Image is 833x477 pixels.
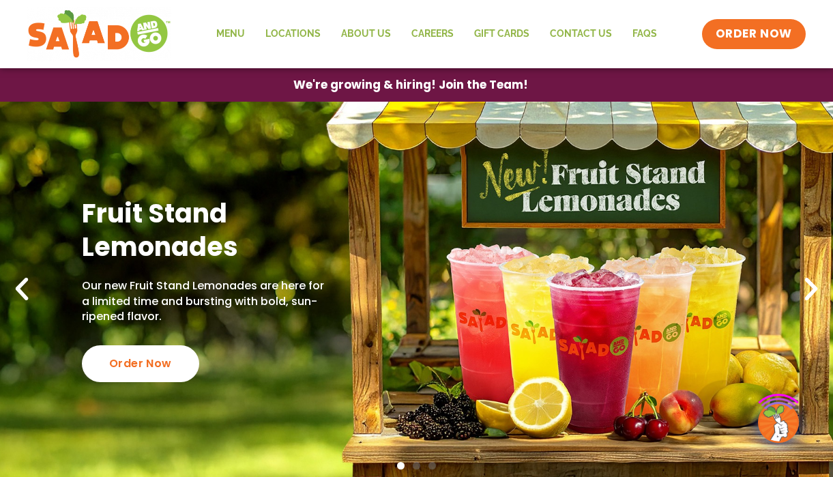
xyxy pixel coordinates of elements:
span: Go to slide 2 [413,462,420,469]
div: Previous slide [7,274,37,304]
a: About Us [331,18,401,50]
a: GIFT CARDS [464,18,540,50]
a: Locations [255,18,331,50]
a: ORDER NOW [702,19,806,49]
a: Menu [206,18,255,50]
a: We're growing & hiring! Join the Team! [273,69,549,101]
p: Our new Fruit Stand Lemonades are here for a limited time and bursting with bold, sun-ripened fla... [82,278,330,324]
h2: Fruit Stand Lemonades [82,197,330,264]
nav: Menu [206,18,667,50]
span: ORDER NOW [716,26,792,42]
a: Contact Us [540,18,622,50]
a: FAQs [622,18,667,50]
div: Order Now [82,345,199,382]
span: Go to slide 3 [428,462,436,469]
a: Careers [401,18,464,50]
div: Next slide [796,274,826,304]
span: Go to slide 1 [397,462,405,469]
img: new-SAG-logo-768×292 [27,7,171,61]
span: We're growing & hiring! Join the Team! [293,79,528,91]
